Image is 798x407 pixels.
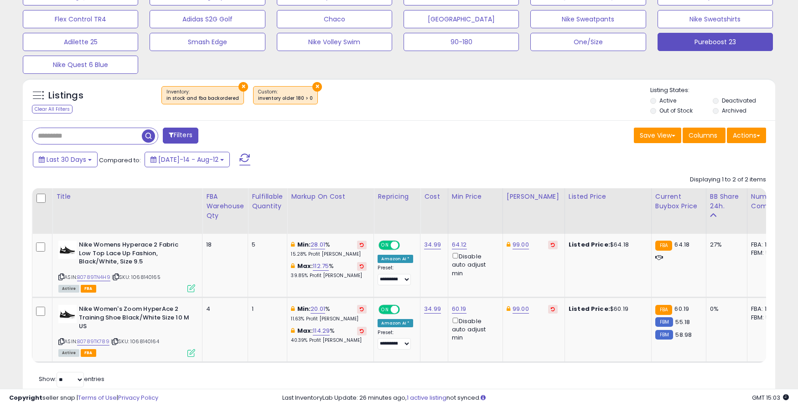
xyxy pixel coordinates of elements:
[424,192,444,201] div: Cost
[380,242,391,249] span: ON
[311,240,325,249] a: 28.01
[311,304,325,314] a: 20.01
[569,240,610,249] b: Listed Price:
[407,393,446,402] a: 1 active listing
[58,241,77,259] img: 41DBvSiYIsL._SL40_.jpg
[689,131,717,140] span: Columns
[513,304,529,314] a: 99.00
[258,88,313,102] span: Custom:
[655,305,672,315] small: FBA
[297,326,313,335] b: Max:
[683,128,725,143] button: Columns
[79,241,190,268] b: Nike Womens Hyperace 2 Fabric Low Top Lace Up Fashion, Black/White, Size 9.5
[658,10,773,28] button: Nike Sweatshirts
[655,241,672,251] small: FBA
[378,255,413,263] div: Amazon AI *
[424,304,441,314] a: 34.99
[569,304,610,313] b: Listed Price:
[277,10,392,28] button: Chaco
[751,314,781,322] div: FBM: 5
[258,95,313,102] div: inventory older 180 > 0
[404,33,519,51] button: 90-180
[206,192,244,221] div: FBA Warehouse Qty
[206,241,241,249] div: 18
[99,156,141,165] span: Compared to:
[32,105,73,113] div: Clear All Filters
[297,304,311,313] b: Min:
[81,285,96,293] span: FBA
[727,128,766,143] button: Actions
[9,394,158,402] div: seller snap | |
[252,305,280,313] div: 1
[569,305,644,313] div: $60.19
[291,192,370,201] div: Markup on Cost
[752,393,789,402] span: 2025-09-12 15:03 GMT
[206,305,241,313] div: 4
[658,33,773,51] button: Pureboost 23
[291,305,367,322] div: %
[710,305,740,313] div: 0%
[569,241,644,249] div: $64.18
[530,33,646,51] button: One/Size
[634,128,681,143] button: Save View
[710,241,740,249] div: 27%
[145,152,230,167] button: [DATE]-14 - Aug-12
[378,330,413,350] div: Preset:
[291,251,367,258] p: 15.28% Profit [PERSON_NAME]
[77,338,109,345] a: B0789TK789
[675,330,692,339] span: 58.98
[674,304,689,313] span: 60.19
[252,241,280,249] div: 5
[513,240,529,249] a: 99.00
[655,192,702,211] div: Current Buybox Price
[252,192,283,211] div: Fulfillable Quantity
[118,393,158,402] a: Privacy Policy
[9,393,42,402] strong: Copyright
[378,319,413,327] div: Amazon AI *
[751,305,781,313] div: FBA: 14
[56,192,198,201] div: Title
[404,10,519,28] button: [GEOGRAPHIC_DATA]
[297,262,313,270] b: Max:
[507,192,561,201] div: [PERSON_NAME]
[312,82,322,92] button: ×
[158,155,218,164] span: [DATE]-14 - Aug-12
[291,273,367,279] p: 39.85% Profit [PERSON_NAME]
[452,192,499,201] div: Min Price
[23,10,138,28] button: Flex Control TR4
[277,33,392,51] button: Nike Volley Swim
[77,273,110,281] a: B0789TN4H9
[650,86,775,95] p: Listing States:
[452,240,467,249] a: 64.12
[48,89,83,102] h5: Listings
[313,326,330,335] a: 114.29
[150,10,265,28] button: Adidas S2G Golf
[530,10,646,28] button: Nike Sweatpants
[238,82,248,92] button: ×
[58,241,195,291] div: ASIN:
[79,305,190,333] b: Nike Women's Zoom HyperAce 2 Training Shoe Black/White Size 10 M US
[291,241,367,258] div: %
[690,175,766,184] div: Displaying 1 to 2 of 2 items
[399,242,413,249] span: OFF
[287,188,374,234] th: The percentage added to the cost of goods (COGS) that forms the calculator for Min & Max prices.
[710,192,743,211] div: BB Share 24h.
[297,240,311,249] b: Min:
[751,192,784,211] div: Num of Comp.
[722,97,756,104] label: Deactivated
[81,349,96,357] span: FBA
[291,316,367,322] p: 11.63% Profit [PERSON_NAME]
[282,394,789,402] div: Last InventoryLab Update: 26 minutes ago, not synced.
[424,240,441,249] a: 34.99
[47,155,86,164] span: Last 30 Days
[39,375,104,383] span: Show: entries
[659,97,676,104] label: Active
[163,128,198,144] button: Filters
[291,262,367,279] div: %
[150,33,265,51] button: Smash Edge
[655,317,673,327] small: FBM
[380,306,391,314] span: ON
[58,305,77,323] img: 41DBvSiYIsL._SL40_.jpg
[112,273,161,281] span: | SKU: 1068140165
[33,152,98,167] button: Last 30 Days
